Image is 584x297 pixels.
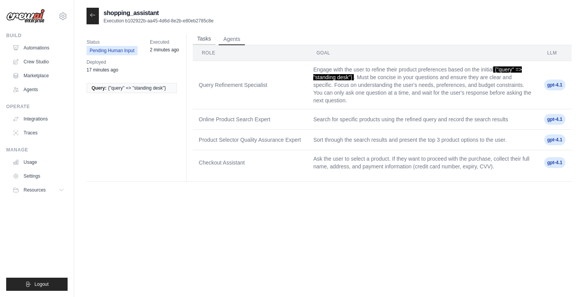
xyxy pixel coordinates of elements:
[9,156,68,168] a: Usage
[150,38,179,46] span: Executed
[545,260,584,297] iframe: Chat Widget
[9,70,68,82] a: Marketplace
[9,42,68,54] a: Automations
[307,130,538,150] td: Sort through the search results and present the top 3 product options to the user.
[150,47,179,53] time: August 11, 2025 at 14:54 EDT
[87,46,138,55] span: Pending Human Input
[6,9,45,24] img: Logo
[9,170,68,182] a: Settings
[9,83,68,96] a: Agents
[193,45,307,61] th: Role
[544,80,565,90] span: gpt-4.1
[219,34,245,45] button: Agents
[24,187,46,193] span: Resources
[6,278,68,291] button: Logout
[34,281,49,287] span: Logout
[307,45,538,61] th: Goal
[307,61,538,109] td: Engage with the user to refine their product preferences based on the initial . Must be concise i...
[108,85,166,91] span: {"query" => "standing desk"}
[193,33,216,45] button: Tasks
[6,104,68,110] div: Operate
[6,147,68,153] div: Manage
[193,150,307,175] td: Checkout Assistant
[9,184,68,196] button: Resources
[87,58,118,66] span: Deployed
[544,114,565,125] span: gpt-4.1
[104,18,214,24] p: Execution b102922b-aa45-4d6d-8e2b-e80eb2785c8e
[307,150,538,175] td: Ask the user to select a product. If they want to proceed with the purchase, collect their full n...
[104,8,214,18] h2: shopping_assistant
[193,61,307,109] td: Query Refinement Specialist
[87,67,118,73] time: August 11, 2025 at 14:39 EDT
[193,109,307,130] td: Online Product Search Expert
[307,109,538,130] td: Search for specific products using the refined query and record the search results
[9,113,68,125] a: Integrations
[538,45,572,61] th: LLM
[87,38,138,46] span: Status
[9,127,68,139] a: Traces
[9,56,68,68] a: Crew Studio
[92,85,107,91] span: Query:
[6,32,68,39] div: Build
[193,130,307,150] td: Product Selector Quality Assurance Expert
[544,134,565,145] span: gpt-4.1
[544,157,565,168] span: gpt-4.1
